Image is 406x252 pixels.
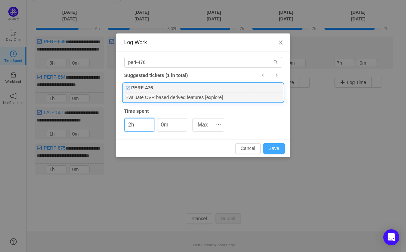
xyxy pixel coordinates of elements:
img: 10318 [126,86,130,90]
b: PERF-476 [131,84,153,91]
i: icon: search [273,60,278,65]
div: Time spent [124,108,282,115]
button: Close [271,33,290,52]
div: Evaluate CVR based derived features [explore] [123,93,283,102]
div: Suggested tickets (1 in total) [124,71,282,80]
input: Search [124,57,282,68]
button: Save [263,143,285,154]
div: Open Intercom Messenger [383,229,399,245]
button: Cancel [235,143,261,154]
button: Max [192,118,213,132]
div: Log Work [124,39,282,46]
button: icon: ellipsis [213,118,224,132]
i: icon: close [278,40,283,45]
